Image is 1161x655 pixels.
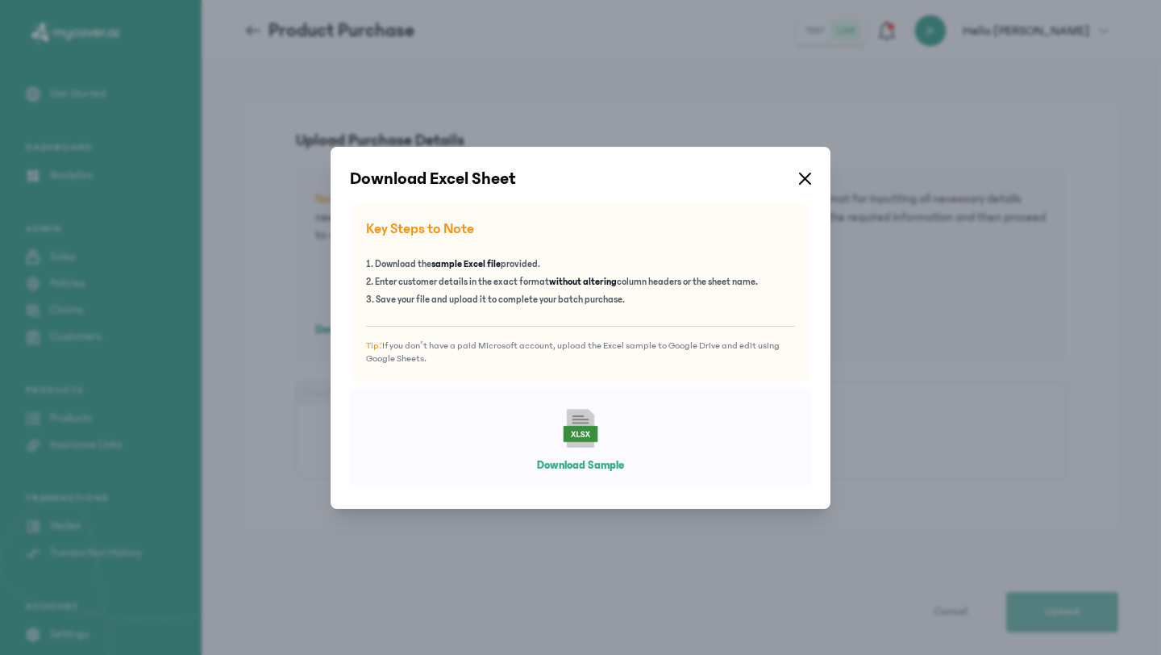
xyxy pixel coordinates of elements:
[537,457,624,474] button: Download Sample
[350,169,516,189] h3: Download Excel Sheet
[366,218,795,240] h3: Key Steps to Note
[366,276,795,289] li: 2. Enter customer details in the exact format column headers or the sheet name.
[366,294,795,307] li: 3. Save your file and upload it to complete your batch purchase.
[431,259,501,269] span: sample Excel file
[366,327,795,365] p: If you don’t have a paid Microsoft account, upload the Excel sample to Google Drive and edit usin...
[366,340,382,351] span: Tip:
[366,258,795,271] li: 1. Download the provided.
[549,277,617,287] span: without altering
